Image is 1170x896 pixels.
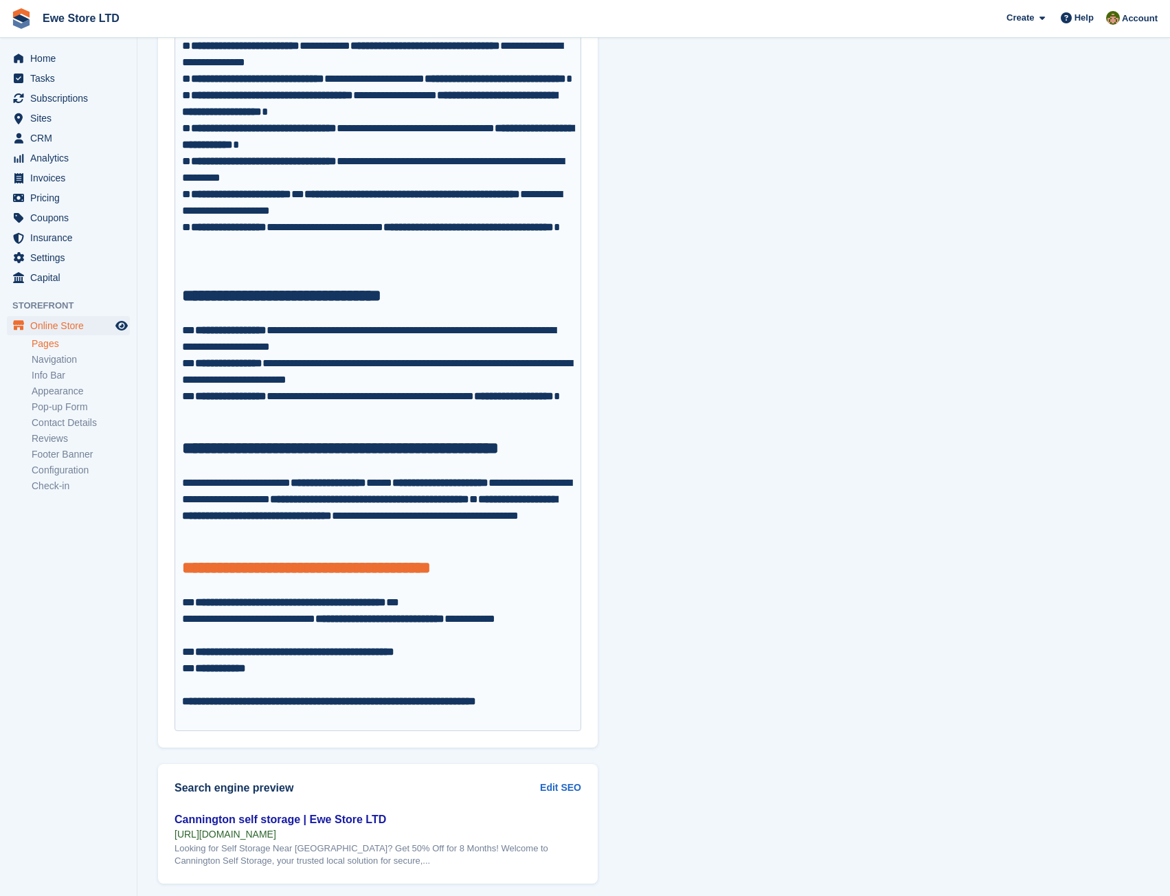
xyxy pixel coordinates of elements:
a: Configuration [32,464,130,477]
span: Home [30,49,113,68]
a: menu [7,188,130,208]
a: Pop-up Form [32,401,130,414]
a: menu [7,228,130,247]
a: Navigation [32,353,130,366]
span: Help [1075,11,1094,25]
a: menu [7,69,130,88]
span: Capital [30,268,113,287]
a: menu [7,109,130,128]
h2: Search engine preview [175,782,540,794]
span: Analytics [30,148,113,168]
a: Info Bar [32,369,130,382]
img: stora-icon-8386f47178a22dfd0bd8f6a31ec36ba5ce8667c1dd55bd0f319d3a0aa187defe.svg [11,8,32,29]
a: Pages [32,337,130,350]
a: Edit SEO [540,781,581,795]
span: CRM [30,128,113,148]
a: menu [7,89,130,108]
img: Jason Butcher [1106,11,1120,25]
span: Tasks [30,69,113,88]
a: menu [7,168,130,188]
span: Coupons [30,208,113,227]
div: [URL][DOMAIN_NAME] [175,828,581,840]
a: Appearance [32,385,130,398]
span: Sites [30,109,113,128]
span: Online Store [30,316,113,335]
span: Account [1122,12,1158,25]
a: menu [7,268,130,287]
span: Subscriptions [30,89,113,108]
a: menu [7,248,130,267]
a: Reviews [32,432,130,445]
a: menu [7,49,130,68]
a: menu [7,148,130,168]
a: Ewe Store LTD [37,7,125,30]
span: Storefront [12,299,137,313]
a: Footer Banner [32,448,130,461]
a: Check-in [32,480,130,493]
span: Pricing [30,188,113,208]
a: menu [7,316,130,335]
a: Contact Details [32,416,130,429]
a: Preview store [113,317,130,334]
a: menu [7,208,130,227]
a: menu [7,128,130,148]
div: Cannington self storage | Ewe Store LTD [175,811,581,828]
span: Create [1006,11,1034,25]
span: Insurance [30,228,113,247]
span: Settings [30,248,113,267]
div: Looking for Self Storage Near [GEOGRAPHIC_DATA]? Get 50% Off for 8 Months! Welcome to Cannington ... [175,842,581,867]
span: Invoices [30,168,113,188]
